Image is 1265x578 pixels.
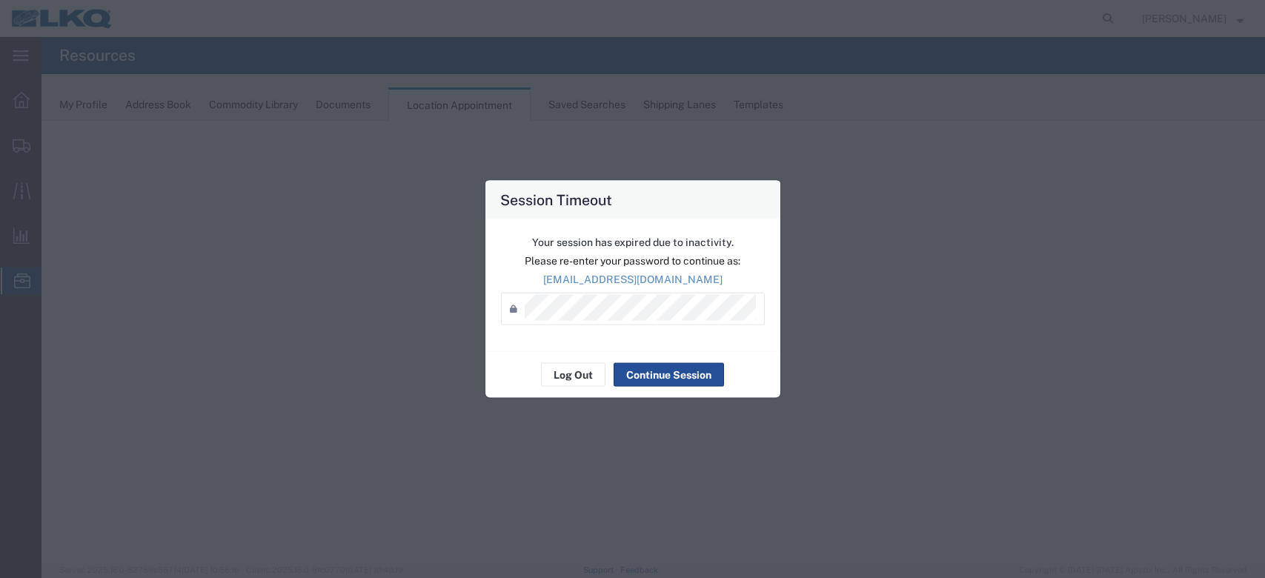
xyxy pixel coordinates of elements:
h4: Session Timeout [500,189,612,210]
button: Continue Session [614,363,724,387]
p: Please re-enter your password to continue as: [501,253,765,269]
p: Your session has expired due to inactivity. [501,235,765,250]
button: Log Out [541,363,605,387]
p: [EMAIL_ADDRESS][DOMAIN_NAME] [501,272,765,288]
